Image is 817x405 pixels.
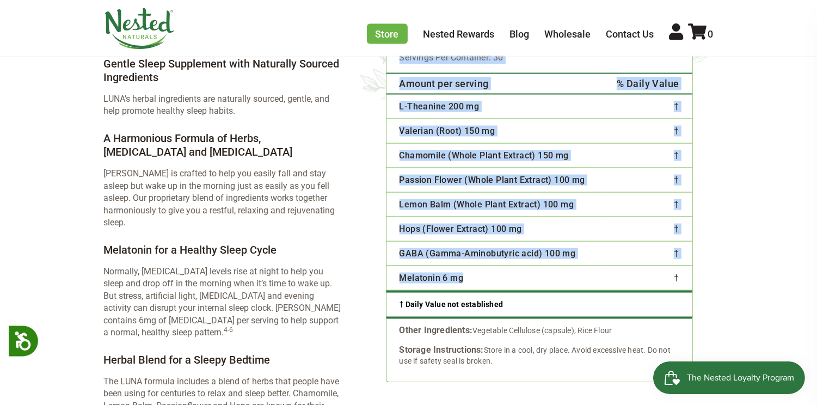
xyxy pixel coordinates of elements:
[104,57,342,84] h4: Gentle Sleep Supplement with Naturally Sourced Ingredients
[423,28,495,40] a: Nested Rewards
[602,168,692,193] td: †
[400,326,679,336] div: Vegetable Cellulose (capsule), Rice Flour
[386,94,603,119] td: L-Theanine 200 mg
[224,326,234,334] sup: 4-6
[104,266,342,339] p: Normally, [MEDICAL_DATA] levels rise at night to help you sleep and drop off in the morning when ...
[386,291,692,319] div: † Daily Value not established
[400,326,473,336] b: Other Ingredients:
[708,28,714,40] span: 0
[602,144,692,168] td: †
[104,8,175,50] img: Nested Naturals
[104,353,342,367] h4: Herbal Blend for a Sleepy Bedtime
[602,217,692,242] td: †
[602,119,692,144] td: †
[545,28,591,40] a: Wholesale
[104,243,342,257] h4: Melatonin for a Healthy Sleep Cycle
[386,193,603,217] td: Lemon Balm (Whole Plant Extract) 100 mg
[104,168,342,229] p: [PERSON_NAME] is crafted to help you easily fall and stay asleep but wake up in the morning just ...
[602,94,692,119] td: †
[653,361,806,394] iframe: Button to open loyalty program pop-up
[386,73,603,94] th: Amount per serving
[386,51,692,64] div: Servings Per Container: 30
[510,28,530,40] a: Blog
[386,242,603,266] td: GABA (Gamma-Aminobutyric acid) 100 mg
[602,242,692,266] td: †
[104,93,342,118] p: LUNA’s herbal ingredients are naturally sourced, gentle, and help promote healthy sleep habits.
[602,73,692,94] th: % Daily Value
[367,24,408,44] a: Store
[602,193,692,217] td: †
[606,28,654,40] a: Contact Us
[602,266,692,291] td: †
[689,28,714,40] a: 0
[386,144,603,168] td: Chamomile (Whole Plant Extract) 150 mg
[104,132,342,159] h4: A Harmonious Formula of Herbs, [MEDICAL_DATA] and [MEDICAL_DATA]
[400,345,484,355] b: Storage Instructions:
[386,217,603,242] td: Hops (Flower Extract) 100 mg
[386,168,603,193] td: Passion Flower (Whole Plant Extract) 100 mg
[400,345,679,367] div: Store in a cool, dry place. Avoid excessive heat. Do not use if safety seal is broken.
[386,119,603,144] td: Valerian (Root) 150 mg
[386,266,603,291] td: Melatonin 6 mg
